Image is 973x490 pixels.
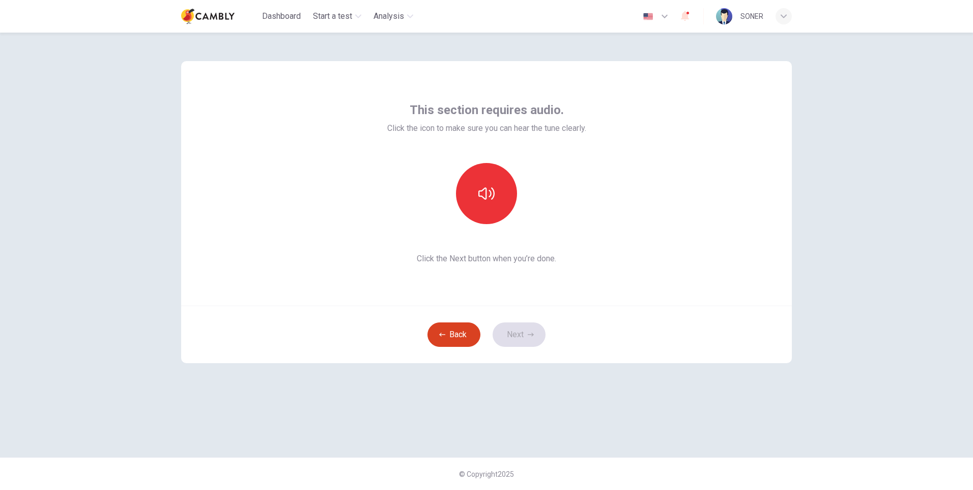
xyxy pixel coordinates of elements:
button: Start a test [309,7,365,25]
div: SONER [740,10,763,22]
button: Analysis [369,7,417,25]
span: This section requires audio. [410,102,564,118]
img: Cambly logo [181,6,235,26]
a: Cambly logo [181,6,258,26]
img: Profile picture [716,8,732,24]
span: Start a test [313,10,352,22]
span: Click the Next button when you’re done. [387,253,586,265]
span: Click the icon to make sure you can hear the tune clearly. [387,122,586,134]
span: © Copyright 2025 [459,470,514,478]
button: Dashboard [258,7,305,25]
button: Back [427,322,480,347]
img: en [642,13,654,20]
span: Dashboard [262,10,301,22]
span: Analysis [374,10,404,22]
